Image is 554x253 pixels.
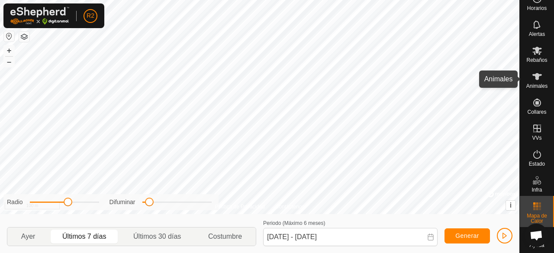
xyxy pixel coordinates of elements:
[510,202,512,209] span: i
[215,203,265,211] a: Política de Privacidad
[527,6,547,11] span: Horarios
[531,187,542,192] span: Infra
[10,7,69,25] img: Logo Gallagher
[529,32,545,37] span: Alertas
[4,45,14,56] button: +
[62,231,106,242] span: Últimos 7 días
[19,32,29,42] button: Capas del Mapa
[529,161,545,167] span: Estado
[506,201,515,210] button: i
[110,198,135,207] label: Difuminar
[133,231,181,242] span: Últimos 30 días
[21,231,35,242] span: Ayer
[530,243,544,248] span: Ayuda
[522,213,552,224] span: Mapa de Calor
[4,31,14,42] button: Restablecer Mapa
[527,109,546,115] span: Collares
[4,57,14,67] button: –
[208,231,242,242] span: Costumbre
[455,232,479,239] span: Generar
[87,11,94,20] span: R2
[532,135,541,141] span: VVs
[7,198,23,207] label: Radio
[525,224,548,247] div: Chat abierto
[444,228,490,243] button: Generar
[520,227,554,251] a: Ayuda
[526,83,548,89] span: Animales
[526,58,547,63] span: Rebaños
[263,220,325,226] label: Periodo (Máximo 6 meses)
[275,203,304,211] a: Contáctenos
